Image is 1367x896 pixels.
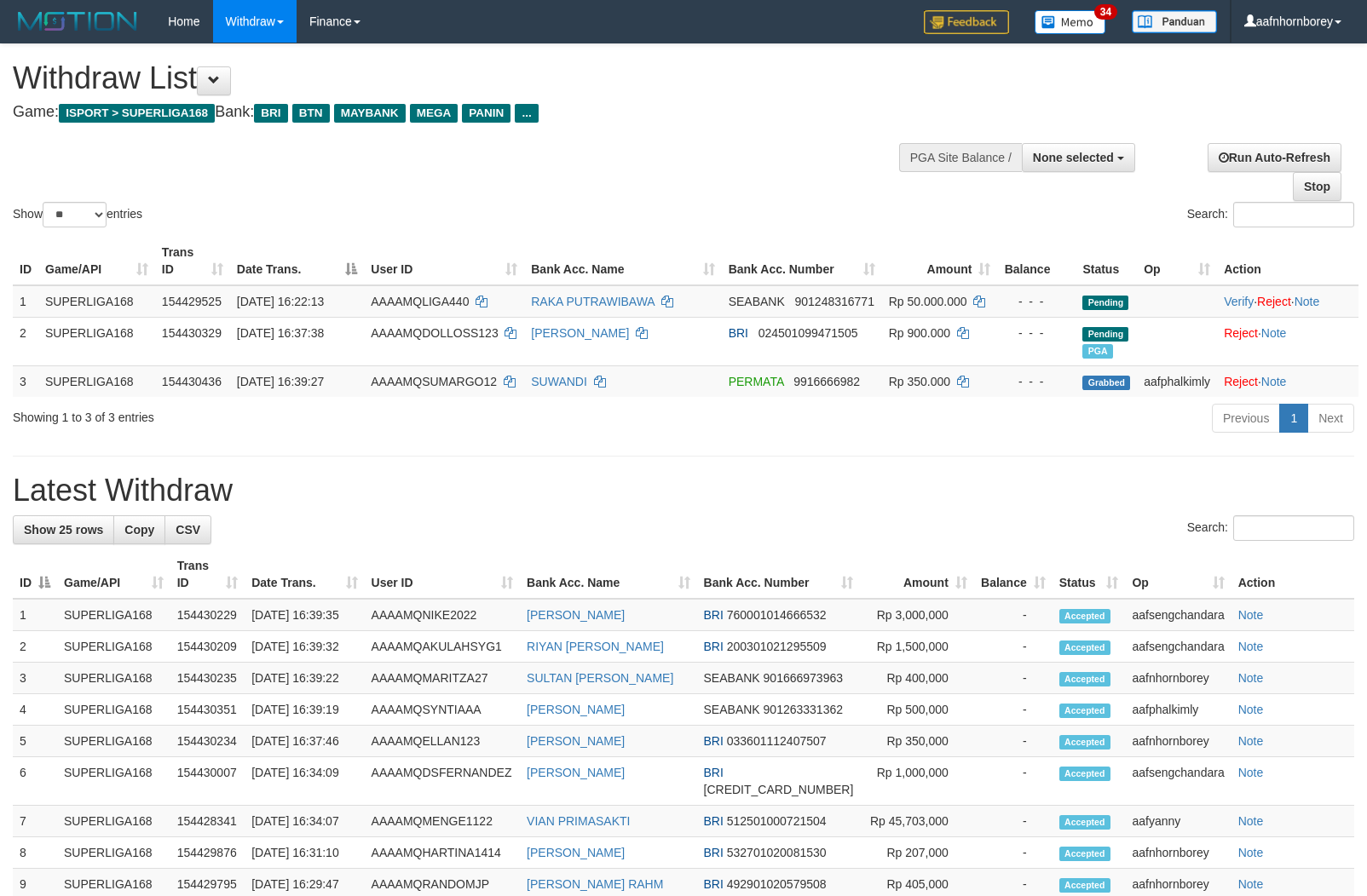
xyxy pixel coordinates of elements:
[170,726,245,757] td: 154430234
[410,104,459,123] span: MEGA
[704,640,724,653] span: BRI
[1238,846,1264,859] a: Note
[1059,704,1110,718] span: Accepted
[924,10,1009,34] img: Feedback.jpg
[13,757,57,806] td: 6
[13,237,38,285] th: ID
[704,671,760,685] span: SEABANK
[1125,837,1231,869] td: aafnhornborey
[974,663,1053,694] td: -
[245,726,364,757] td: [DATE] 16:37:46
[1059,672,1110,686] span: Accepted
[1082,376,1130,390] span: Grabbed
[1224,326,1258,340] a: Reject
[1217,285,1358,318] td: · ·
[1231,550,1354,599] th: Action
[1059,767,1110,781] span: Accepted
[1137,237,1217,285] th: Op: activate to sort column ascending
[524,237,721,285] th: Bank Acc. Name: activate to sort column ascending
[527,877,663,891] a: [PERSON_NAME] RAHM
[974,757,1053,806] td: -
[727,608,827,622] span: Copy 760001014666532 to clipboard
[1125,599,1231,631] td: aafsengchandara
[1238,734,1264,748] a: Note
[1059,815,1110,830] span: Accepted
[57,663,170,694] td: SUPERLIGA168
[170,694,245,726] td: 154430351
[365,806,521,837] td: AAAAMQMENGE1122
[1059,847,1110,861] span: Accepted
[162,375,222,388] span: 154430436
[170,663,245,694] td: 154430235
[13,9,142,34] img: MOTION_logo.png
[245,599,364,631] td: [DATE] 16:39:35
[59,104,215,123] span: ISPORT > SUPERLIGA168
[1187,202,1354,227] label: Search:
[1082,327,1128,342] span: Pending
[1004,325,1069,342] div: - - -
[57,599,170,631] td: SUPERLIGA168
[1132,10,1217,33] img: panduan.png
[727,846,827,859] span: Copy 532701020081530 to clipboard
[1238,814,1264,828] a: Note
[727,640,827,653] span: Copy 200301021295509 to clipboard
[1295,295,1320,308] a: Note
[1224,375,1258,388] a: Reject
[704,783,854,796] span: Copy 570401012077533 to clipboard
[237,326,324,340] span: [DATE] 16:37:38
[727,877,827,891] span: Copy 492901020579508 to clipboard
[1217,237,1358,285] th: Action
[531,326,629,340] a: [PERSON_NAME]
[764,703,843,716] span: Copy 901263331362 to clipboard
[974,726,1053,757] td: -
[57,806,170,837] td: SUPERLIGA168
[974,550,1053,599] th: Balance: activate to sort column ascending
[245,631,364,663] td: [DATE] 16:39:32
[1217,317,1358,365] td: ·
[245,757,364,806] td: [DATE] 16:34:09
[170,631,245,663] td: 154430209
[1004,373,1069,390] div: - - -
[1293,172,1341,201] a: Stop
[527,703,625,716] a: [PERSON_NAME]
[527,640,664,653] a: RIYAN [PERSON_NAME]
[527,766,625,779] a: [PERSON_NAME]
[704,766,724,779] span: BRI
[38,237,155,285] th: Game/API: activate to sort column ascending
[1125,694,1231,726] td: aafphalkimly
[38,285,155,318] td: SUPERLIGA168
[860,694,973,726] td: Rp 500,000
[729,375,784,388] span: PERMATA
[1059,735,1110,750] span: Accepted
[527,814,630,828] a: VIAN PRIMASAKTI
[793,375,860,388] span: Copy 9916666982 to clipboard
[1059,640,1110,655] span: Accepted
[57,694,170,726] td: SUPERLIGA168
[162,326,222,340] span: 154430329
[1125,806,1231,837] td: aafyanny
[860,757,973,806] td: Rp 1,000,000
[1261,375,1287,388] a: Note
[527,671,673,685] a: SULTAN [PERSON_NAME]
[38,365,155,397] td: SUPERLIGA168
[531,375,587,388] a: SUWANDI
[57,631,170,663] td: SUPERLIGA168
[1053,550,1126,599] th: Status: activate to sort column ascending
[1224,295,1254,308] a: Verify
[237,295,324,308] span: [DATE] 16:22:13
[230,237,364,285] th: Date Trans.: activate to sort column descending
[365,837,521,869] td: AAAAMQHARTINA1414
[729,326,748,340] span: BRI
[1238,608,1264,622] a: Note
[1125,663,1231,694] td: aafnhornborey
[704,608,724,622] span: BRI
[13,663,57,694] td: 3
[727,734,827,748] span: Copy 033601112407507 to clipboard
[254,104,287,123] span: BRI
[704,846,724,859] span: BRI
[889,375,950,388] span: Rp 350.000
[13,515,114,544] a: Show 25 rows
[1022,143,1135,172] button: None selected
[170,550,245,599] th: Trans ID: activate to sort column ascending
[124,523,154,537] span: Copy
